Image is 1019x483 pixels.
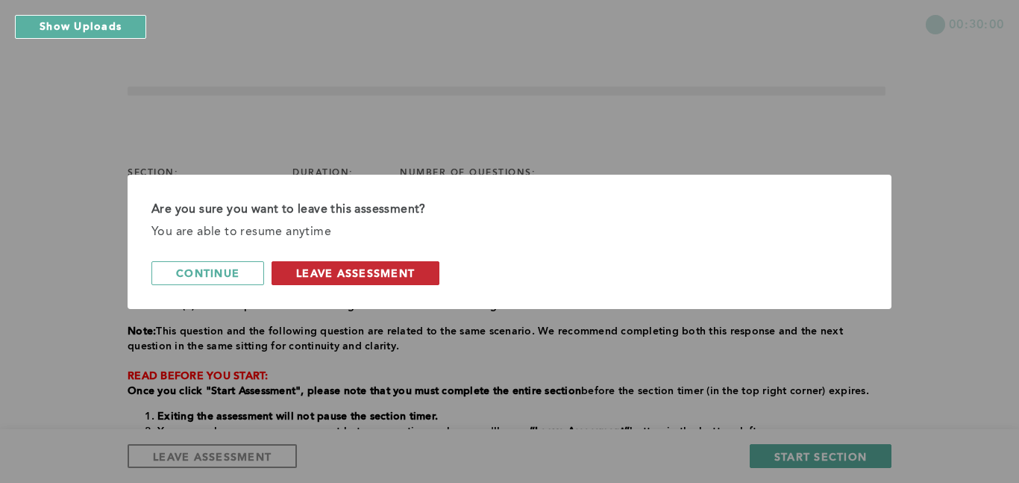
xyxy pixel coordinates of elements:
button: Show Uploads [15,15,146,39]
div: Are you sure you want to leave this assessment? [151,199,868,221]
div: You are able to resume anytime [151,221,868,243]
button: leave assessment [272,261,439,285]
span: leave assessment [296,266,415,280]
span: continue [176,266,239,280]
button: continue [151,261,264,285]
